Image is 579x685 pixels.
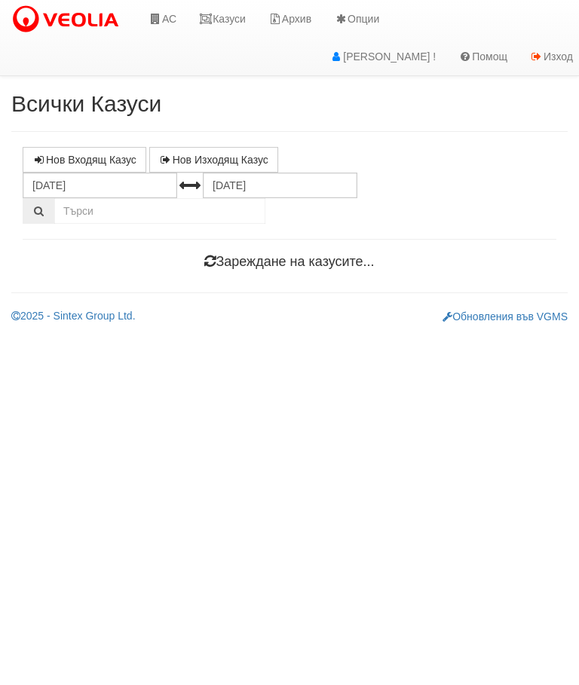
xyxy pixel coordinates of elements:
a: Обновления във VGMS [443,310,568,323]
img: VeoliaLogo.png [11,4,126,35]
a: Нов Изходящ Казус [149,147,278,173]
a: [PERSON_NAME] ! [318,38,447,75]
h2: Всички Казуси [11,91,568,116]
input: Търсене по Идентификатор, Бл/Вх/Ап, Тип, Описание, Моб. Номер, Имейл, Файл, Коментар, [54,198,265,224]
h4: Зареждане на казусите... [23,255,556,270]
a: 2025 - Sintex Group Ltd. [11,310,136,322]
a: Помощ [447,38,519,75]
a: Нов Входящ Казус [23,147,146,173]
